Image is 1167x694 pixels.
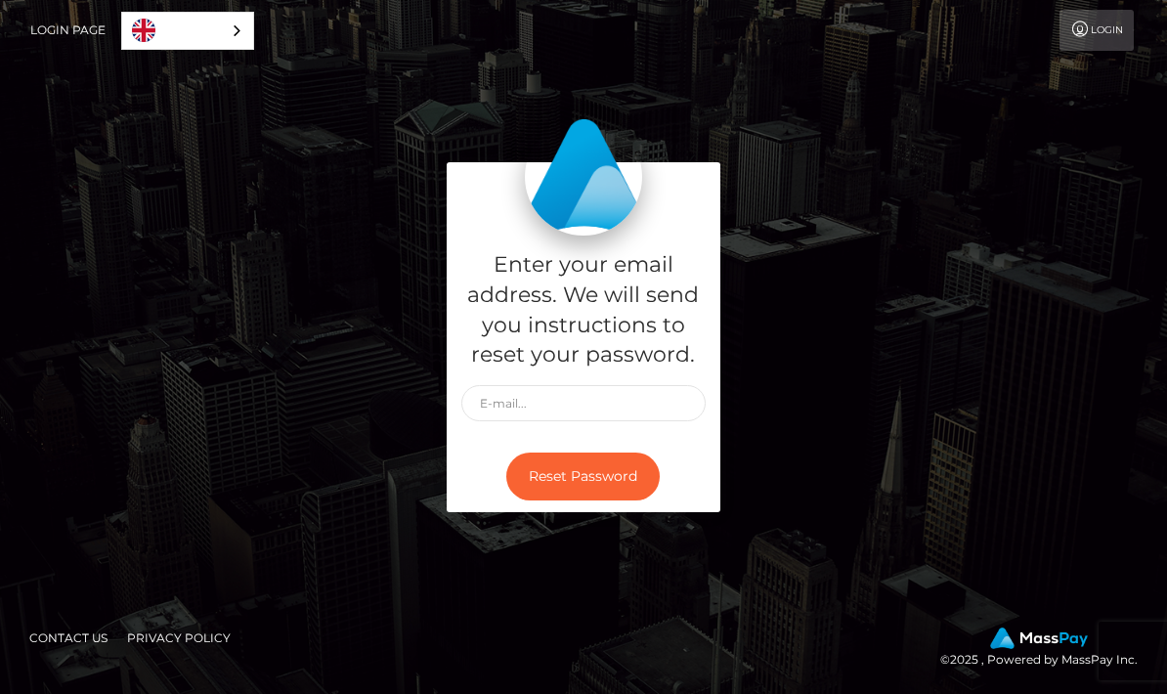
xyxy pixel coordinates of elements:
aside: Language selected: English [121,12,254,50]
a: English [122,13,253,49]
a: Login Page [30,10,106,51]
div: Language [121,12,254,50]
a: Login [1059,10,1134,51]
div: © 2025 , Powered by MassPay Inc. [940,628,1152,671]
img: MassPay [990,628,1088,649]
h5: Enter your email address. We will send you instructions to reset your password. [461,250,706,370]
a: Privacy Policy [119,623,238,653]
a: Contact Us [22,623,115,653]
button: Reset Password [506,453,660,500]
input: E-mail... [461,385,706,421]
img: MassPay Login [525,118,642,236]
